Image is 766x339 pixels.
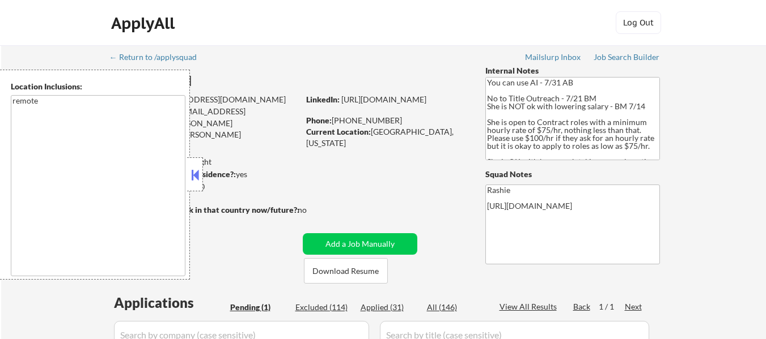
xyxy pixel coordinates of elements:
[114,296,226,310] div: Applications
[599,301,625,312] div: 1 / 1
[616,11,661,34] button: Log Out
[306,126,467,148] div: [GEOGRAPHIC_DATA], [US_STATE]
[111,94,299,105] div: [EMAIL_ADDRESS][DOMAIN_NAME]
[111,106,299,128] div: [EMAIL_ADDRESS][DOMAIN_NAME]
[594,53,660,61] div: Job Search Builder
[304,258,388,284] button: Download Resume
[500,301,560,312] div: View All Results
[11,81,185,92] div: Location Inclusions:
[109,53,208,61] div: ← Return to /applysquad
[573,301,591,312] div: Back
[111,118,299,151] div: [PERSON_NAME][EMAIL_ADDRESS][PERSON_NAME][DOMAIN_NAME]
[295,302,352,313] div: Excluded (114)
[625,301,643,312] div: Next
[306,127,371,136] strong: Current Location:
[110,181,299,192] div: $200,000
[306,115,332,125] strong: Phone:
[111,74,344,88] div: [PERSON_NAME]
[525,53,582,64] a: Mailslurp Inbox
[361,302,417,313] div: Applied (31)
[111,14,178,33] div: ApplyAll
[525,53,582,61] div: Mailslurp Inbox
[110,156,299,168] div: 31 sent / 220 bought
[303,233,417,255] button: Add a Job Manually
[427,302,484,313] div: All (146)
[485,169,660,180] div: Squad Notes
[306,115,467,126] div: [PHONE_NUMBER]
[298,204,330,216] div: no
[341,95,426,104] a: [URL][DOMAIN_NAME]
[485,65,660,76] div: Internal Notes
[230,302,287,313] div: Pending (1)
[109,53,208,64] a: ← Return to /applysquad
[594,53,660,64] a: Job Search Builder
[306,95,340,104] strong: LinkedIn:
[111,205,299,214] strong: Will need Visa to work in that country now/future?:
